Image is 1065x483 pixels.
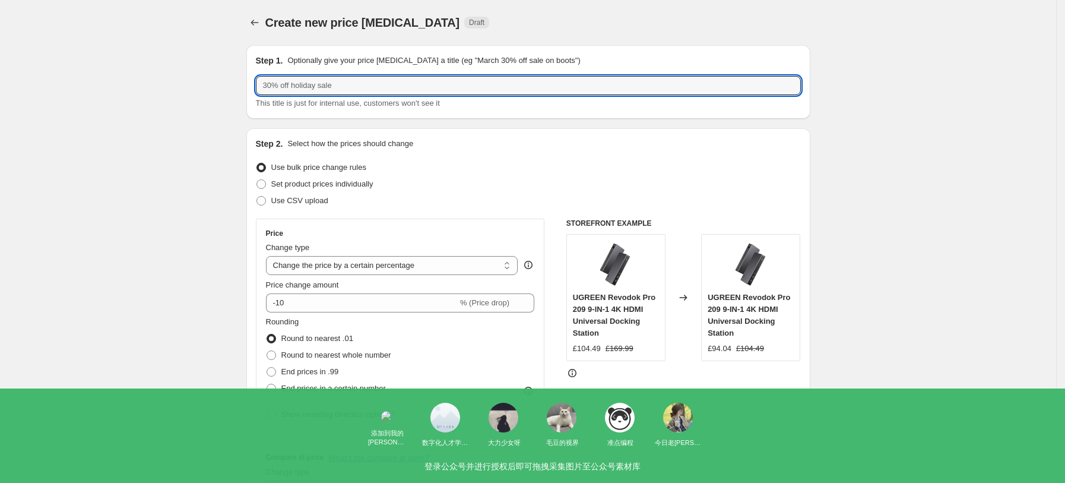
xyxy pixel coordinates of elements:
[708,343,731,355] div: £94.04
[708,293,790,337] span: UGREEN Revodok Pro 209 9-IN-1 4K HDMI Universal Docking Station
[522,259,534,271] div: help
[573,343,601,355] div: £104.49
[469,18,484,27] span: Draft
[271,163,366,172] span: Use bulk price change rules
[266,280,339,289] span: Price change amount
[281,334,353,343] span: Round to nearest .01
[271,196,328,205] span: Use CSV upload
[727,241,775,288] img: ugreen-9-in-1-4k-hdmi-fast-charge-universal-docking-station_80x.png
[256,138,283,150] h2: Step 2.
[266,243,310,252] span: Change type
[281,351,391,359] span: Round to nearest whole number
[281,367,339,376] span: End prices in .99
[592,241,639,288] img: ugreen-9-in-1-4k-hdmi-fast-charge-universal-docking-station_80x.png
[736,343,764,355] strike: £104.49
[271,179,373,188] span: Set product prices individually
[606,343,633,355] strike: £169.99
[256,99,440,108] span: This title is just for internal use, customers won't see it
[266,293,458,312] input: -15
[246,14,263,31] button: Price change jobs
[287,55,580,67] p: Optionally give your price [MEDICAL_DATA] a title (eg "March 30% off sale on boots")
[573,293,655,337] span: UGREEN Revodok Pro 209 9-IN-1 4K HDMI Universal Docking Station
[256,55,283,67] h2: Step 1.
[256,76,801,95] input: 30% off holiday sale
[265,16,460,29] span: Create new price [MEDICAL_DATA]
[266,317,299,326] span: Rounding
[566,219,801,228] h6: STOREFRONT EXAMPLE
[287,138,413,150] p: Select how the prices should change
[266,229,283,238] h3: Price
[460,298,509,307] span: % (Price drop)
[281,384,386,393] span: End prices in a certain number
